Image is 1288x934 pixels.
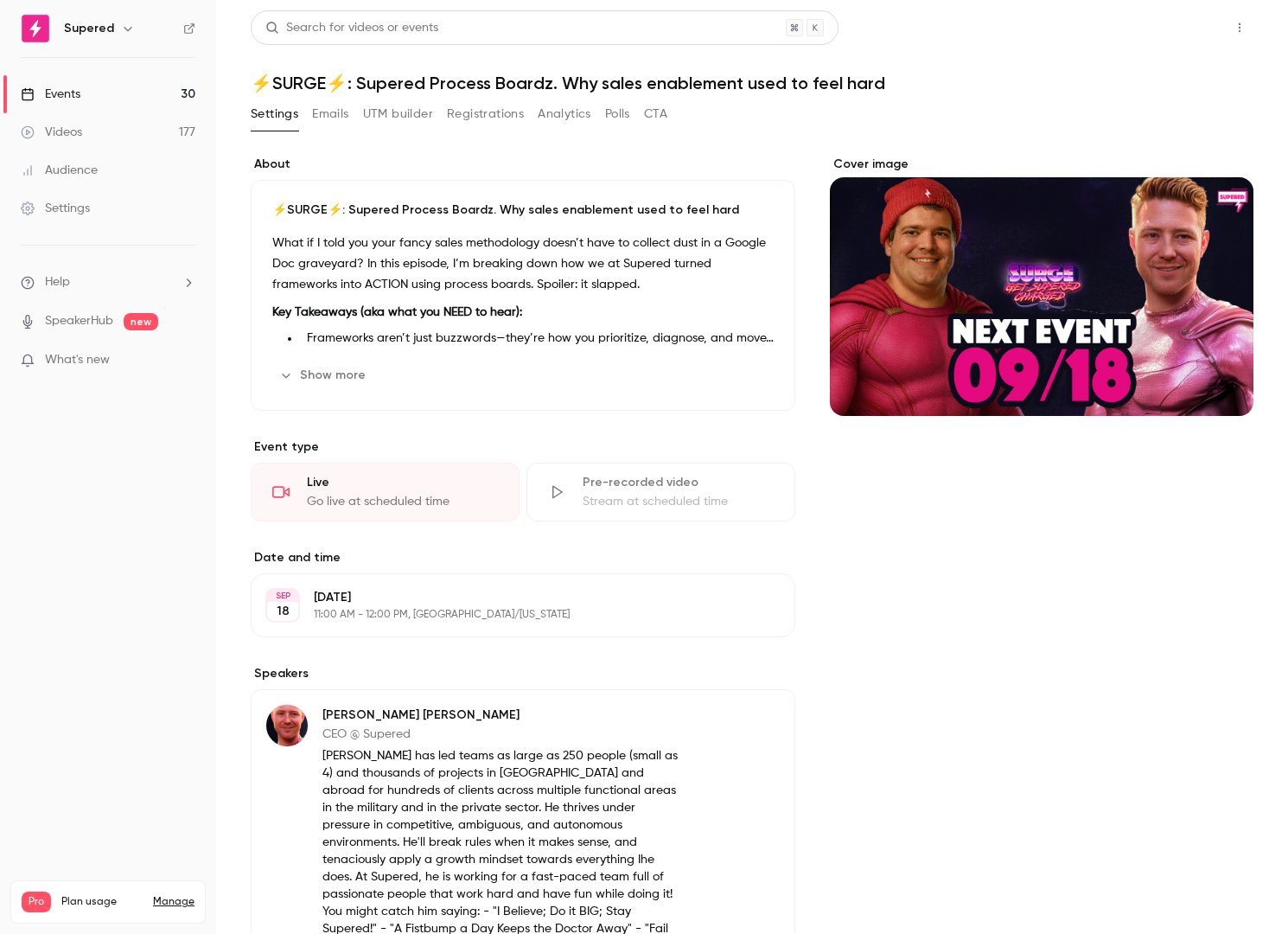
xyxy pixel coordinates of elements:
span: Help [45,273,70,291]
div: Live [307,474,498,491]
div: LiveGo live at scheduled time [251,463,520,521]
section: Cover image [830,156,1253,416]
p: ⚡️SURGE⚡️: Supered Process Boardz. Why sales enablement used to feel hard [272,202,774,219]
button: Share [1144,10,1212,45]
li: help-dropdown-opener [21,273,195,291]
h1: ⚡️SURGE⚡️: Supered Process Boardz. Why sales enablement used to feel hard [251,73,1253,93]
span: What's new [45,351,110,369]
div: Go live at scheduled time [307,493,498,510]
iframe: Noticeable Trigger [175,353,195,368]
p: CEO @ Supered [322,726,683,743]
a: SpeakerHub [45,312,113,330]
button: Polls [605,100,630,128]
h6: Supered [64,20,114,37]
p: [DATE] [314,589,704,606]
button: Emails [312,100,348,128]
button: UTM builder [363,100,433,128]
span: Plan usage [61,895,143,909]
div: Settings [21,200,90,217]
img: Supered [22,15,49,42]
label: Date and time [251,549,795,566]
img: Matt Bolian [266,705,308,746]
p: 18 [277,603,290,620]
div: Stream at scheduled time [583,493,774,510]
strong: Key Takeaways (aka what you NEED to hear): [272,306,522,318]
p: [PERSON_NAME] [PERSON_NAME] [322,707,683,724]
label: Cover image [830,156,1253,173]
div: Pre-recorded videoStream at scheduled time [526,463,795,521]
a: Manage [153,895,194,909]
p: Event type [251,438,795,456]
div: Events [21,86,80,103]
p: 11:00 AM - 12:00 PM, [GEOGRAPHIC_DATA]/[US_STATE] [314,608,704,622]
button: Registrations [447,100,524,128]
div: Audience [21,162,98,179]
button: Show more [272,361,376,389]
label: About [251,156,795,173]
div: Pre-recorded video [583,474,774,491]
label: Speakers [251,665,795,682]
span: new [124,313,158,330]
button: Settings [251,100,298,128]
div: Search for videos or events [265,19,438,37]
li: Frameworks aren’t just buzzwords—they’re how you prioritize, diagnose, and move. [300,329,774,348]
span: Pro [22,892,51,912]
p: What if I told you your fancy sales methodology doesn’t have to collect dust in a Google Doc grav... [272,233,774,295]
button: CTA [644,100,667,128]
div: Videos [21,124,82,141]
div: SEP [267,590,298,602]
button: Analytics [538,100,591,128]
